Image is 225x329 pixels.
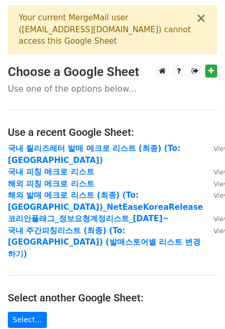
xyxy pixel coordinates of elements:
[8,167,94,176] a: 국내 피칭 메크로 리스트
[8,312,47,328] a: Select...
[8,144,180,165] a: 국내 릴리즈레터 발매 메크로 리스트 (최종) (To:[GEOGRAPHIC_DATA])
[196,12,206,24] button: ×
[8,226,201,259] a: 국내 주간피칭리스트 (최종) (To:[GEOGRAPHIC_DATA]) (발매스토어별 리스트 변경하기)
[19,12,196,47] div: Your current MergeMail user ( [EMAIL_ADDRESS][DOMAIN_NAME] ) cannot access this Google Sheet
[8,126,217,138] h4: Use a recent Google Sheet:
[8,292,217,304] h4: Select another Google Sheet:
[8,214,169,223] a: 코리안플래그_정보요청계정리스트_[DATE]~
[8,191,203,212] a: 해외 발매 메크로 리스트 (최종) (To: [GEOGRAPHIC_DATA])_NetEaseKoreaRelease
[8,179,94,188] a: 해외 피칭 메크로 리스트
[8,83,217,94] p: Use one of the options below...
[8,65,217,80] h3: Choose a Google Sheet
